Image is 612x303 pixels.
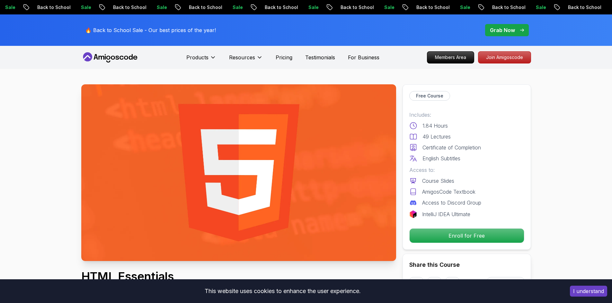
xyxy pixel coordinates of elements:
[186,54,216,66] button: Products
[422,155,460,162] p: English Subtitles
[427,52,474,63] p: Members Area
[303,4,324,11] p: Sale
[570,286,607,297] button: Accept cookies
[76,4,96,11] p: Sale
[260,4,303,11] p: Back to School
[409,166,524,174] p: Access to:
[305,54,335,61] a: Testimonials
[478,51,531,63] a: Join Amigoscode
[108,4,152,11] p: Back to School
[409,111,524,119] p: Includes:
[487,4,531,11] p: Back to School
[379,4,400,11] p: Sale
[186,54,208,61] p: Products
[409,210,417,218] img: jetbrains logo
[455,4,475,11] p: Sale
[422,133,451,140] p: 49 Lectures
[422,144,481,151] p: Certificate of Completion
[184,4,227,11] p: Back to School
[490,26,515,34] p: Grab Now
[229,54,263,66] button: Resources
[227,4,248,11] p: Sale
[229,54,255,61] p: Resources
[427,51,474,63] a: Members Area
[276,54,292,61] a: Pricing
[563,4,607,11] p: Back to School
[422,199,481,206] p: Access to Discord Group
[409,228,524,243] button: Enroll for Free
[85,26,216,34] p: 🔥 Back to School Sale - Our best prices of the year!
[411,4,455,11] p: Back to School
[335,4,379,11] p: Back to School
[81,270,217,283] h1: HTML Essentials
[416,93,443,99] p: Free Course
[81,84,396,261] img: html-for-beginners_thumbnail
[32,4,76,11] p: Back to School
[487,277,524,291] button: Copy link
[409,260,524,269] h2: Share this Course
[422,122,448,130] p: 1.84 Hours
[348,54,379,61] a: For Business
[422,210,470,218] p: IntelliJ IDEA Ultimate
[422,177,454,185] p: Course Slides
[422,188,475,196] p: AmigosCode Textbook
[478,52,531,63] p: Join Amigoscode
[531,4,551,11] p: Sale
[152,4,172,11] p: Sale
[5,284,560,298] div: This website uses cookies to enhance the user experience.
